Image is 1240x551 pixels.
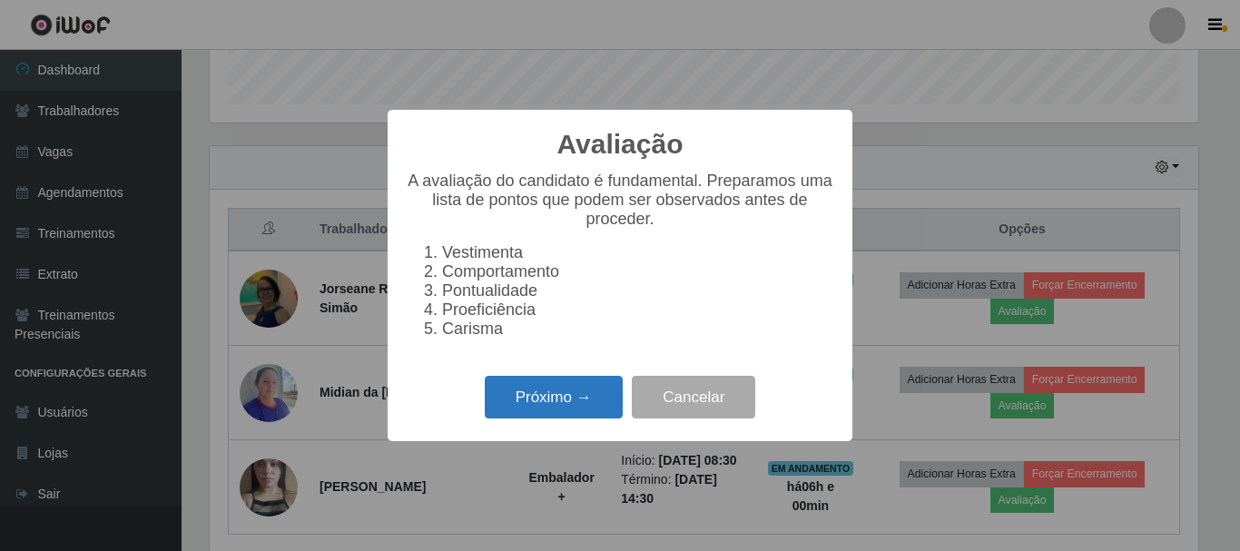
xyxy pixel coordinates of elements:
[442,281,834,300] li: Pontualidade
[442,300,834,320] li: Proeficiência
[485,376,623,418] button: Próximo →
[632,376,755,418] button: Cancelar
[406,172,834,229] p: A avaliação do candidato é fundamental. Preparamos uma lista de pontos que podem ser observados a...
[442,262,834,281] li: Comportamento
[442,243,834,262] li: Vestimenta
[557,128,684,161] h2: Avaliação
[442,320,834,339] li: Carisma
